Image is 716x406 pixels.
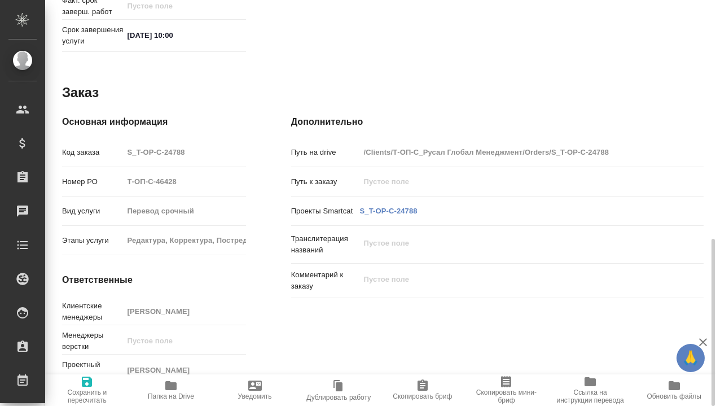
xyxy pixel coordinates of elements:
[291,176,360,187] p: Путь к заказу
[306,394,371,401] span: Дублировать работу
[381,374,465,406] button: Скопировать бриф
[62,115,246,129] h4: Основная информация
[360,207,418,215] a: S_T-OP-C-24788
[238,392,272,400] span: Уведомить
[129,374,213,406] button: Папка на Drive
[548,374,632,406] button: Ссылка на инструкции перевода
[62,147,124,158] p: Код заказа
[62,84,99,102] h2: Заказ
[62,330,124,352] p: Менеджеры верстки
[291,115,704,129] h4: Дополнительно
[677,344,705,372] button: 🙏
[124,232,246,248] input: Пустое поле
[291,233,360,256] p: Транслитерация названий
[62,300,124,323] p: Клиентские менеджеры
[62,206,124,217] p: Вид услуги
[291,147,360,158] p: Путь на drive
[291,206,360,217] p: Проекты Smartcat
[393,392,452,400] span: Скопировать бриф
[213,374,297,406] button: Уведомить
[52,388,122,404] span: Сохранить и пересчитать
[62,235,124,246] p: Этапы услуги
[148,392,194,400] span: Папка на Drive
[124,303,246,320] input: Пустое поле
[124,27,222,43] input: ✎ Введи что-нибудь
[632,374,716,406] button: Обновить файлы
[681,346,700,370] span: 🙏
[464,374,548,406] button: Скопировать мини-бриф
[360,173,669,190] input: Пустое поле
[124,362,246,378] input: Пустое поле
[62,24,124,47] p: Срок завершения услуги
[124,203,246,219] input: Пустое поле
[45,374,129,406] button: Сохранить и пересчитать
[471,388,542,404] span: Скопировать мини-бриф
[124,333,246,349] input: Пустое поле
[555,388,626,404] span: Ссылка на инструкции перевода
[124,144,246,160] input: Пустое поле
[62,359,124,382] p: Проектный менеджер
[62,273,246,287] h4: Ответственные
[62,176,124,187] p: Номер РО
[647,392,701,400] span: Обновить файлы
[291,269,360,292] p: Комментарий к заказу
[360,144,669,160] input: Пустое поле
[297,374,381,406] button: Дублировать работу
[124,173,246,190] input: Пустое поле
